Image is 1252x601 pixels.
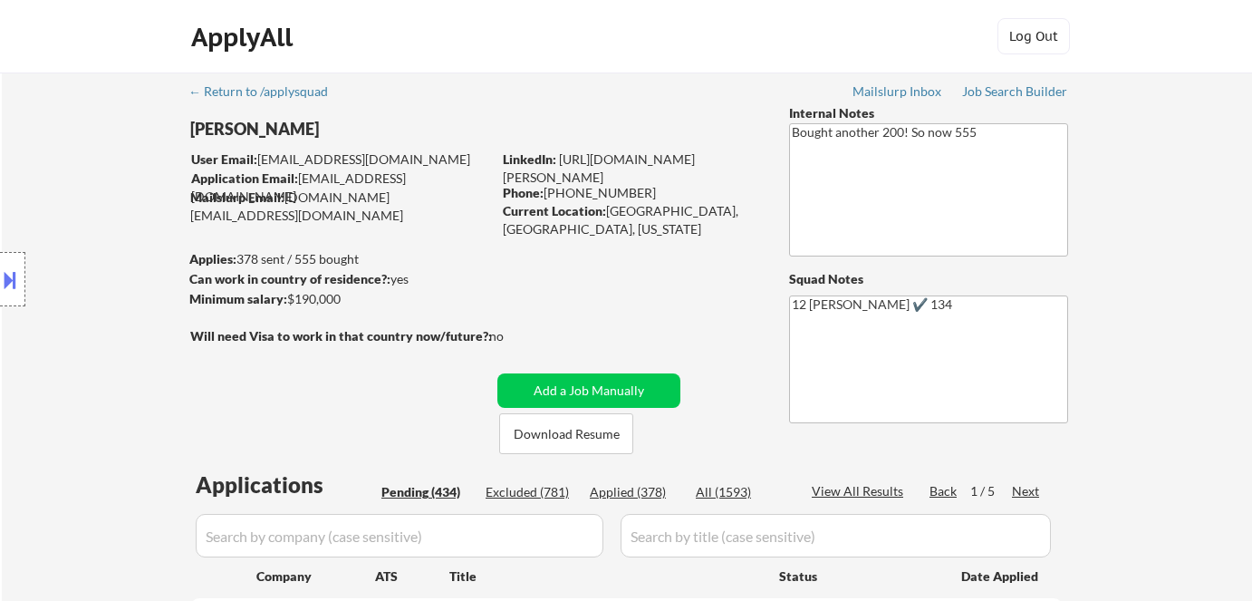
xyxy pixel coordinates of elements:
div: Date Applied [961,567,1041,586]
div: Squad Notes [789,270,1068,288]
div: Title [449,567,762,586]
div: Pending (434) [381,483,472,501]
div: Company [256,567,375,586]
a: Mailslurp Inbox [852,84,943,102]
div: [DOMAIN_NAME][EMAIL_ADDRESS][DOMAIN_NAME] [190,189,491,224]
a: ← Return to /applysquad [188,84,345,102]
strong: LinkedIn: [503,151,556,167]
div: Job Search Builder [962,85,1068,98]
div: Applied (378) [590,483,680,501]
input: Search by company (case sensitive) [196,514,603,557]
div: Mailslurp Inbox [852,85,943,98]
div: Next [1012,482,1041,500]
strong: Phone: [503,185,544,200]
div: no [489,327,541,345]
div: Internal Notes [789,104,1068,122]
div: [GEOGRAPHIC_DATA], [GEOGRAPHIC_DATA], [US_STATE] [503,202,759,237]
div: All (1593) [696,483,786,501]
button: Download Resume [499,413,633,454]
button: Log Out [997,18,1070,54]
div: ← Return to /applysquad [188,85,345,98]
div: $190,000 [189,290,491,308]
div: [PHONE_NUMBER] [503,184,759,202]
div: 1 / 5 [970,482,1012,500]
input: Search by title (case sensitive) [621,514,1051,557]
div: [PERSON_NAME] [190,118,563,141]
div: [EMAIL_ADDRESS][DOMAIN_NAME] [191,170,491,205]
div: View All Results [812,482,909,500]
div: Excluded (781) [486,483,576,501]
button: Add a Job Manually [497,373,680,408]
div: yes [189,270,486,288]
div: Status [779,559,935,592]
a: [URL][DOMAIN_NAME][PERSON_NAME] [503,151,695,185]
div: [EMAIL_ADDRESS][DOMAIN_NAME] [191,150,491,169]
div: 378 sent / 555 bought [189,250,491,268]
div: Back [929,482,958,500]
a: Job Search Builder [962,84,1068,102]
div: Applications [196,474,375,496]
strong: Current Location: [503,203,606,218]
div: ApplyAll [191,22,298,53]
strong: Will need Visa to work in that country now/future?: [190,328,492,344]
div: ATS [375,567,449,586]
